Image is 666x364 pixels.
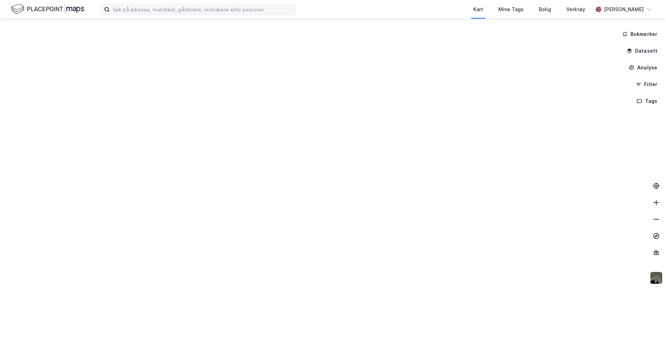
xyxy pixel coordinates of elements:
[473,5,483,14] div: Kart
[631,331,666,364] iframe: Chat Widget
[566,5,585,14] div: Verktøy
[11,3,84,15] img: logo.f888ab2527a4732fd821a326f86c7f29.svg
[498,5,524,14] div: Mine Tags
[604,5,644,14] div: [PERSON_NAME]
[110,4,296,15] input: Søk på adresse, matrikkel, gårdeiere, leietakere eller personer
[631,331,666,364] div: Kontrollprogram for chat
[539,5,551,14] div: Bolig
